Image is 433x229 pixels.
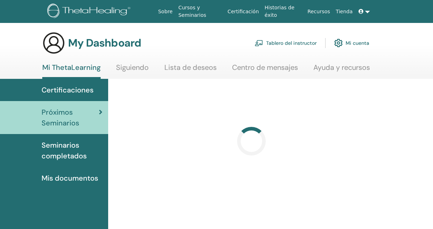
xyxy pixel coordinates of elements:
span: Seminarios completados [42,140,102,161]
a: Cursos y Seminarios [175,1,225,22]
a: Lista de deseos [164,63,217,77]
a: Ayuda y recursos [313,63,370,77]
span: Certificaciones [42,85,93,95]
a: Certificación [225,5,262,18]
a: Historias de éxito [262,1,305,22]
a: Sobre [155,5,175,18]
img: logo.png [47,4,133,20]
a: Tablero del instructor [255,35,317,51]
a: Mi cuenta [334,35,369,51]
img: generic-user-icon.jpg [42,32,65,54]
a: Recursos [304,5,333,18]
a: Mi ThetaLearning [42,63,101,79]
img: cog.svg [334,37,343,49]
h3: My Dashboard [68,37,141,49]
span: Mis documentos [42,173,98,183]
img: chalkboard-teacher.svg [255,40,263,46]
a: Centro de mensajes [232,63,298,77]
a: Siguiendo [116,63,149,77]
a: Tienda [333,5,356,18]
span: Próximos Seminarios [42,107,99,128]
